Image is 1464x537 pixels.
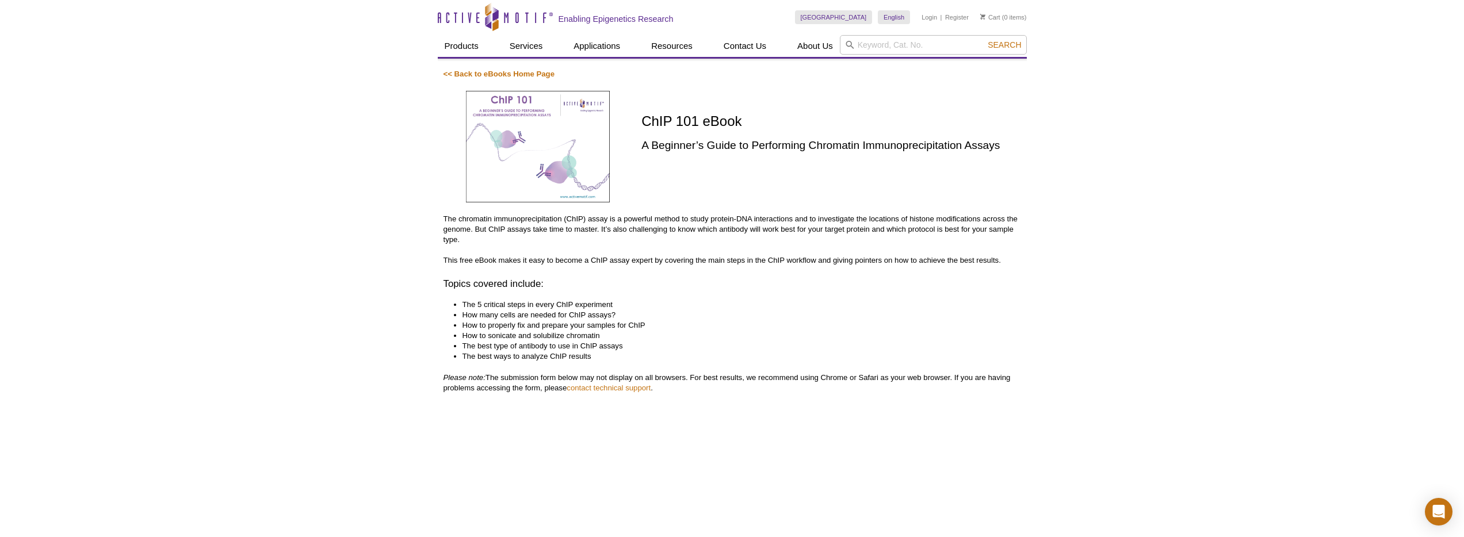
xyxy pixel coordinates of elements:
[438,35,486,57] a: Products
[444,70,555,78] a: << Back to eBooks Home Page
[466,91,610,202] img: ChIP 101 eBook
[941,10,942,24] li: |
[503,35,550,57] a: Services
[922,13,937,21] a: Login
[567,35,627,57] a: Applications
[717,35,773,57] a: Contact Us
[795,10,873,24] a: [GEOGRAPHIC_DATA]
[878,10,910,24] a: English
[790,35,840,57] a: About Us
[980,10,1027,24] li: (0 items)
[444,373,486,382] em: Please note:
[559,14,674,24] h2: Enabling Epigenetics Research
[644,35,699,57] a: Resources
[462,351,1010,362] li: The best ways to analyze ChIP results
[980,14,985,20] img: Your Cart
[1425,498,1452,526] div: Open Intercom Messenger
[462,320,1010,331] li: How to properly fix and prepare your samples for ChIP
[641,137,1020,153] h2: A Beginner’s Guide to Performing Chromatin Immunoprecipitation Assays
[462,300,1010,310] li: The 5 critical steps in every ChIP experiment
[567,383,651,392] a: contact technical support
[462,341,1010,351] li: The best type of antibody to use in ChIP assays
[840,35,1027,55] input: Keyword, Cat. No.
[462,331,1010,341] li: How to sonicate and solubilize chromatin
[945,13,969,21] a: Register
[988,40,1021,49] span: Search
[641,114,1020,131] h1: ChIP 101 eBook
[462,310,1010,320] li: How many cells are needed for ChIP assays?
[980,13,1000,21] a: Cart
[444,373,1021,393] p: The submission form below may not display on all browsers. For best results, we recommend using C...
[444,277,1021,291] h3: Topics covered include:
[444,214,1021,266] p: The chromatin immunoprecipitation (ChIP) assay is a powerful method to study protein-DNA interact...
[984,40,1025,50] button: Search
